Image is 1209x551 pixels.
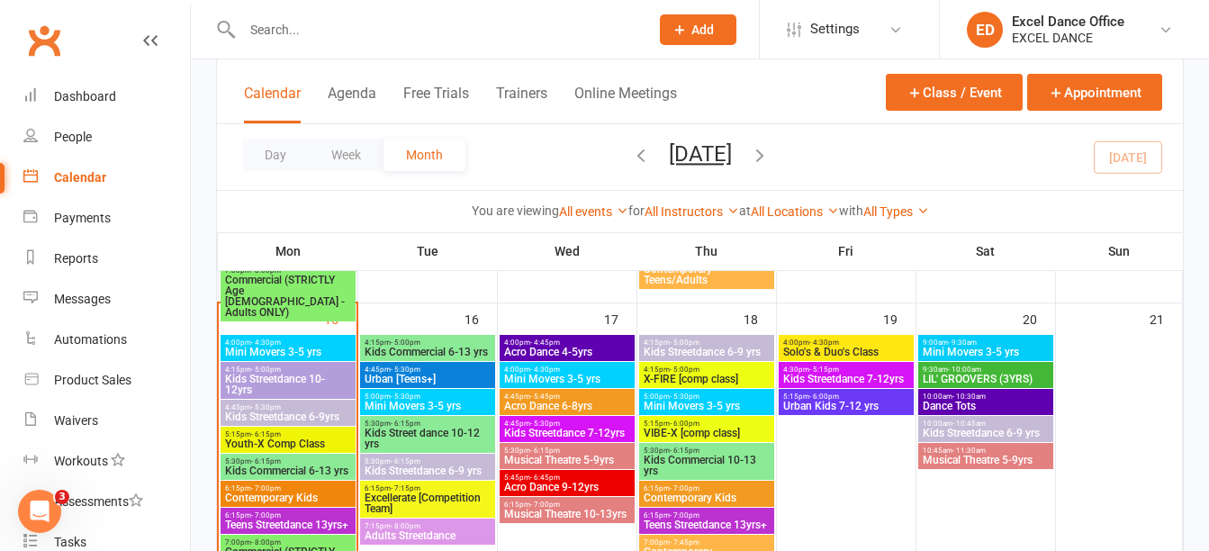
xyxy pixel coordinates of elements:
[224,275,352,318] span: Commercial (STRICTLY Age [DEMOGRAPHIC_DATA] - Adults ONLY)
[643,264,771,285] span: Contemporary Teens/Adults
[242,139,309,171] button: Day
[643,347,771,357] span: Kids Streetdance 6-9 yrs
[224,347,352,357] span: Mini Movers 3-5 yrs
[916,232,1055,270] th: Sat
[782,366,910,374] span: 4:30pm
[23,117,190,158] a: People
[1012,30,1124,46] div: EXCEL DANCE
[530,339,560,347] span: - 4:45pm
[54,89,116,104] div: Dashboard
[776,232,916,270] th: Fri
[497,232,636,270] th: Wed
[364,530,492,541] span: Adults Streetdance
[309,139,383,171] button: Week
[1023,303,1055,333] div: 20
[503,474,631,482] span: 5:45pm
[670,447,699,455] span: - 6:15pm
[23,441,190,482] a: Workouts
[922,339,1050,347] span: 9:00am
[23,77,190,117] a: Dashboard
[782,339,910,347] span: 4:00pm
[364,522,492,530] span: 7:15pm
[948,366,981,374] span: - 10:00am
[503,393,631,401] span: 4:45pm
[503,401,631,411] span: Acro Dance 6-8yrs
[251,538,281,546] span: - 8:00pm
[810,9,860,50] span: Settings
[952,447,986,455] span: - 11:30am
[922,374,1050,384] span: LIL' GROOVERS (3YRS)
[23,158,190,198] a: Calendar
[886,74,1023,111] button: Class / Event
[54,454,108,468] div: Workouts
[643,492,771,503] span: Contemporary Kids
[670,420,699,428] span: - 6:00pm
[23,320,190,360] a: Automations
[391,420,420,428] span: - 6:15pm
[403,85,469,123] button: Free Trials
[244,85,301,123] button: Calendar
[530,420,560,428] span: - 5:30pm
[55,490,69,504] span: 3
[391,522,420,530] span: - 8:00pm
[670,339,699,347] span: - 5:00pm
[744,303,776,333] div: 18
[224,538,352,546] span: 7:00pm
[251,511,281,519] span: - 7:00pm
[391,393,420,401] span: - 5:30pm
[782,393,910,401] span: 5:15pm
[54,251,98,266] div: Reports
[1027,74,1162,111] button: Appointment
[574,85,677,123] button: Online Meetings
[967,12,1003,48] div: ED
[1012,14,1124,30] div: Excel Dance Office
[23,401,190,441] a: Waivers
[364,347,492,357] span: Kids Commercial 6-13 yrs
[237,17,636,42] input: Search...
[503,509,631,519] span: Musical Theatre 10-13yrs
[670,484,699,492] span: - 7:00pm
[660,14,736,45] button: Add
[559,204,628,219] a: All events
[251,339,281,347] span: - 4:30pm
[391,339,420,347] span: - 5:00pm
[383,139,465,171] button: Month
[782,401,910,411] span: Urban Kids 7-12 yrs
[922,455,1050,465] span: Musical Theatre 5-9yrs
[1055,232,1183,270] th: Sun
[54,535,86,549] div: Tasks
[23,239,190,279] a: Reports
[328,85,376,123] button: Agenda
[839,203,863,218] strong: with
[503,339,631,347] span: 4:00pm
[691,23,714,37] span: Add
[643,428,771,438] span: VIBE-X [comp class]
[643,511,771,519] span: 6:15pm
[251,457,281,465] span: - 6:15pm
[643,484,771,492] span: 6:15pm
[224,366,352,374] span: 4:15pm
[23,198,190,239] a: Payments
[530,501,560,509] span: - 7:00pm
[364,366,492,374] span: 4:45pm
[224,457,352,465] span: 5:30pm
[496,85,547,123] button: Trainers
[472,203,559,218] strong: You are viewing
[670,393,699,401] span: - 5:30pm
[224,511,352,519] span: 6:15pm
[251,366,281,374] span: - 5:00pm
[503,420,631,428] span: 4:45pm
[224,438,352,449] span: Youth-X Comp Class
[643,366,771,374] span: 4:15pm
[364,428,492,449] span: Kids Street dance 10-12 yrs
[23,482,190,522] a: Assessments
[23,360,190,401] a: Product Sales
[952,393,986,401] span: - 10:30am
[922,428,1050,438] span: Kids Streetdance 6-9 yrs
[922,347,1050,357] span: Mini Movers 3-5 yrs
[224,484,352,492] span: 6:15pm
[530,447,560,455] span: - 6:15pm
[809,366,839,374] span: - 5:15pm
[54,211,111,225] div: Payments
[530,474,560,482] span: - 6:45pm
